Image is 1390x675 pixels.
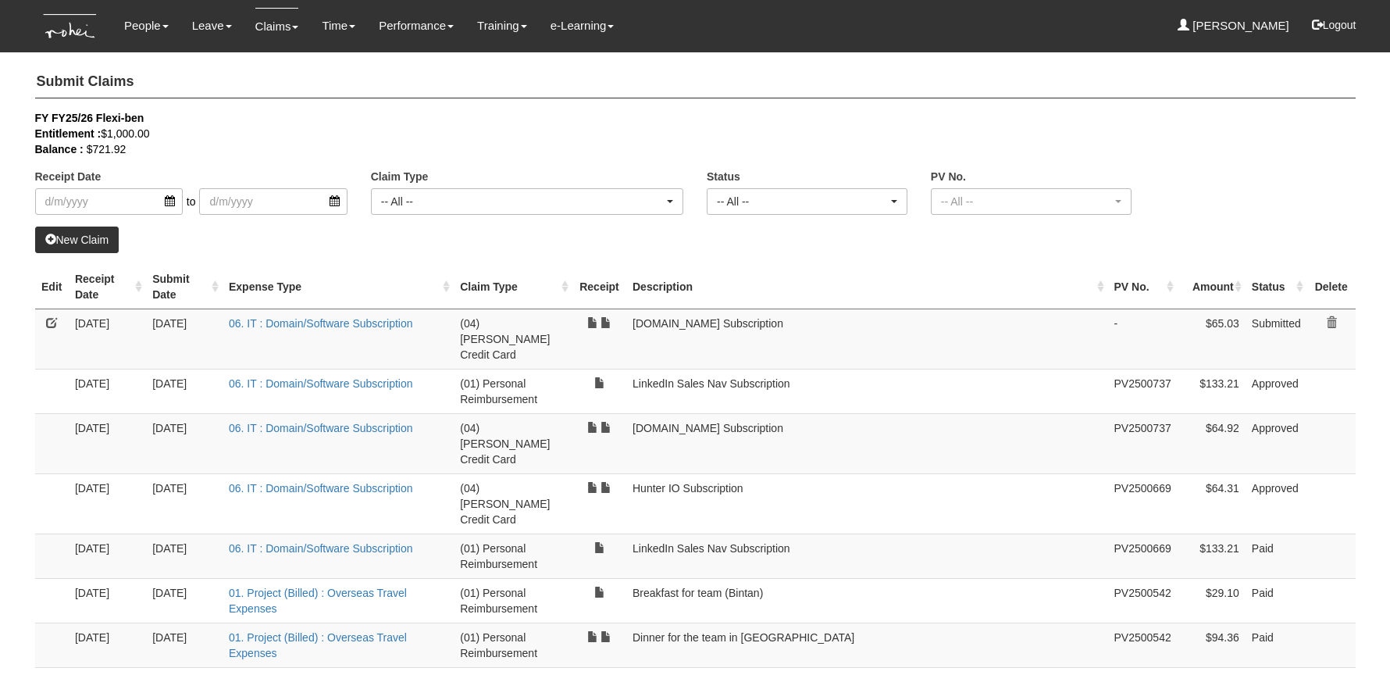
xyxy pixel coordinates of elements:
th: Delete [1307,265,1356,309]
td: PV2500737 [1108,413,1178,473]
td: [DOMAIN_NAME] Subscription [626,309,1108,369]
td: LinkedIn Sales Nav Subscription [626,369,1108,413]
a: 06. IT : Domain/Software Subscription [229,422,413,434]
a: New Claim [35,227,119,253]
th: Description : activate to sort column ascending [626,265,1108,309]
a: Claims [255,8,299,45]
a: Leave [192,8,232,44]
td: [DATE] [146,623,223,667]
button: -- All -- [371,188,683,215]
td: $64.31 [1178,473,1246,534]
td: [DOMAIN_NAME] Subscription [626,413,1108,473]
td: Hunter IO Subscription [626,473,1108,534]
td: Approved [1246,413,1307,473]
button: -- All -- [931,188,1132,215]
td: (01) Personal Reimbursement [454,578,572,623]
td: Approved [1246,369,1307,413]
td: Submitted [1246,309,1307,369]
td: [DATE] [146,534,223,578]
a: [PERSON_NAME] [1178,8,1289,44]
td: [DATE] [146,413,223,473]
label: Claim Type [371,169,429,184]
td: Approved [1246,473,1307,534]
td: Breakfast for team (Bintan) [626,578,1108,623]
th: Status : activate to sort column ascending [1246,265,1307,309]
td: [DATE] [146,578,223,623]
td: [DATE] [69,473,146,534]
button: -- All -- [707,188,907,215]
input: d/m/yyyy [199,188,347,215]
td: [DATE] [69,413,146,473]
td: [DATE] [69,534,146,578]
td: - [1108,309,1178,369]
td: $133.21 [1178,369,1246,413]
td: (01) Personal Reimbursement [454,369,572,413]
td: $133.21 [1178,534,1246,578]
td: [DATE] [146,473,223,534]
div: -- All -- [941,194,1112,209]
a: Performance [379,8,454,44]
td: $94.36 [1178,623,1246,667]
a: 06. IT : Domain/Software Subscription [229,542,413,555]
td: (01) Personal Reimbursement [454,623,572,667]
button: Logout [1301,6,1367,44]
a: 06. IT : Domain/Software Subscription [229,317,413,330]
td: [DATE] [69,369,146,413]
h4: Submit Claims [35,66,1356,98]
a: 01. Project (Billed) : Overseas Travel Expenses [229,631,407,659]
input: d/m/yyyy [35,188,183,215]
td: PV2500669 [1108,473,1178,534]
td: PV2500542 [1108,578,1178,623]
td: $65.03 [1178,309,1246,369]
td: $64.92 [1178,413,1246,473]
td: Paid [1246,623,1307,667]
td: (01) Personal Reimbursement [454,534,572,578]
a: Training [477,8,527,44]
td: [DATE] [69,623,146,667]
span: $721.92 [87,143,127,155]
div: -- All -- [717,194,888,209]
td: Paid [1246,534,1307,578]
a: 06. IT : Domain/Software Subscription [229,482,413,495]
span: to [183,188,200,215]
td: (04) [PERSON_NAME] Credit Card [454,473,572,534]
td: PV2500542 [1108,623,1178,667]
a: e-Learning [551,8,615,44]
th: Claim Type : activate to sort column ascending [454,265,572,309]
th: Receipt Date : activate to sort column ascending [69,265,146,309]
td: [DATE] [69,309,146,369]
td: [DATE] [146,369,223,413]
b: Entitlement : [35,127,102,140]
b: FY FY25/26 Flexi-ben [35,112,144,124]
th: Expense Type : activate to sort column ascending [223,265,454,309]
label: Receipt Date [35,169,102,184]
th: Amount : activate to sort column ascending [1178,265,1246,309]
th: Receipt [572,265,626,309]
div: -- All -- [381,194,664,209]
th: Submit Date : activate to sort column ascending [146,265,223,309]
td: [DATE] [69,578,146,623]
div: $1,000.00 [35,126,1332,141]
label: PV No. [931,169,966,184]
b: Balance : [35,143,84,155]
td: PV2500737 [1108,369,1178,413]
label: Status [707,169,740,184]
td: Dinner for the team in [GEOGRAPHIC_DATA] [626,623,1108,667]
td: (04) [PERSON_NAME] Credit Card [454,309,572,369]
th: PV No. : activate to sort column ascending [1108,265,1178,309]
td: LinkedIn Sales Nav Subscription [626,534,1108,578]
a: 01. Project (Billed) : Overseas Travel Expenses [229,587,407,615]
td: Paid [1246,578,1307,623]
th: Edit [35,265,69,309]
a: 06. IT : Domain/Software Subscription [229,377,413,390]
td: (04) [PERSON_NAME] Credit Card [454,413,572,473]
td: PV2500669 [1108,534,1178,578]
td: $29.10 [1178,578,1246,623]
td: [DATE] [146,309,223,369]
a: Time [322,8,355,44]
a: People [124,8,169,44]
